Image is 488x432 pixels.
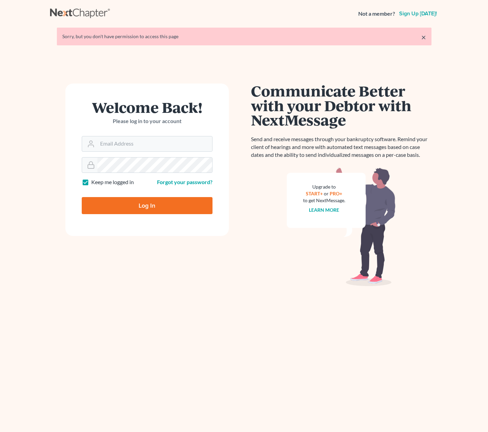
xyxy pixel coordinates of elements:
[309,207,339,213] a: Learn more
[82,100,212,115] h1: Welcome Back!
[324,191,329,196] span: or
[91,178,134,186] label: Keep me logged in
[398,11,438,16] a: Sign up [DATE]!
[251,135,431,159] p: Send and receive messages through your bankruptcy software. Remind your client of hearings and mo...
[306,191,323,196] a: START+
[82,117,212,125] p: Please log in to your account
[97,136,212,151] input: Email Address
[157,179,212,185] a: Forgot your password?
[287,167,396,286] img: nextmessage_bg-59042aed3d76b12b5cd301f8e5b87938c9018125f34e5fa2b7a6b67550977c72.svg
[358,10,395,18] strong: Not a member?
[330,191,342,196] a: PRO+
[303,183,345,190] div: Upgrade to
[82,197,212,214] input: Log In
[303,197,345,204] div: to get NextMessage.
[62,33,426,40] div: Sorry, but you don't have permission to access this page
[421,33,426,41] a: ×
[251,84,431,127] h1: Communicate Better with your Debtor with NextMessage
